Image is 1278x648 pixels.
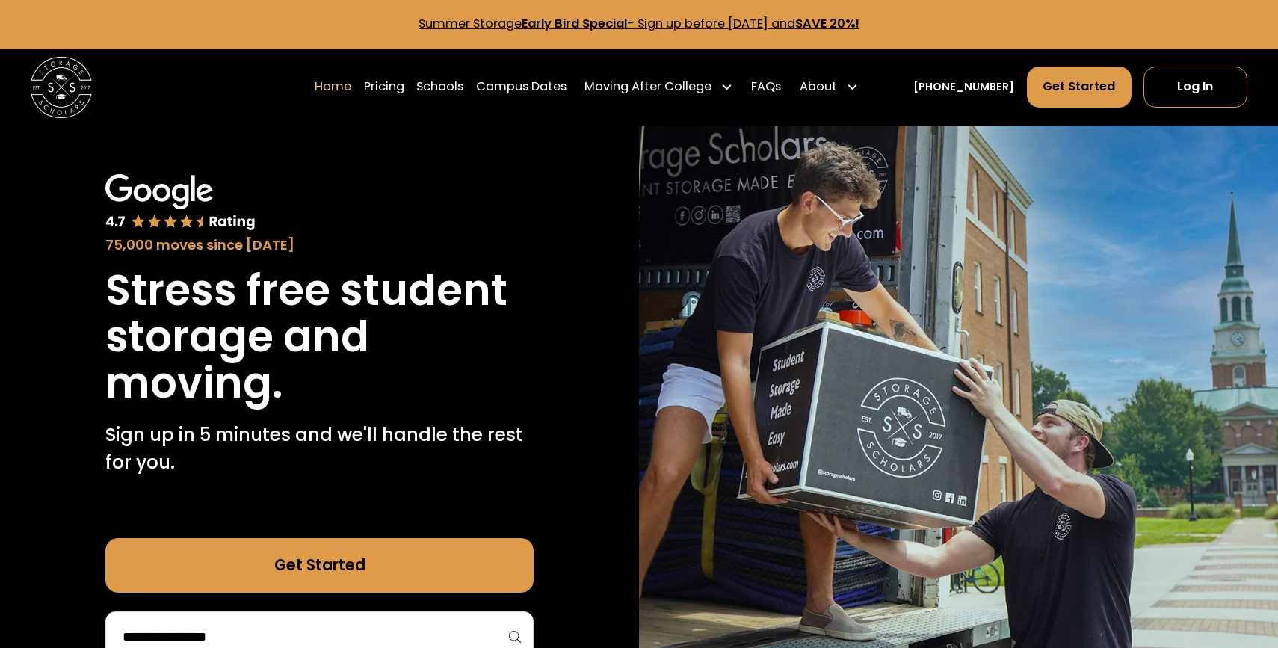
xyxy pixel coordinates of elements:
[1027,67,1132,108] a: Get Started
[913,79,1014,95] a: [PHONE_NUMBER]
[105,422,534,477] p: Sign up in 5 minutes and we'll handle the rest for you.
[364,66,404,108] a: Pricing
[31,57,92,118] img: Storage Scholars main logo
[105,235,534,256] div: 75,000 moves since [DATE]
[105,538,534,593] a: Get Started
[751,66,781,108] a: FAQs
[578,66,739,108] div: Moving After College
[795,15,859,32] strong: SAVE 20%!
[315,66,351,108] a: Home
[416,66,463,108] a: Schools
[105,268,534,407] h1: Stress free student storage and moving.
[794,66,865,108] div: About
[419,15,859,32] a: Summer StorageEarly Bird Special- Sign up before [DATE] andSAVE 20%!
[105,174,256,232] img: Google 4.7 star rating
[584,78,711,96] div: Moving After College
[1143,67,1247,108] a: Log In
[800,78,837,96] div: About
[522,15,627,32] strong: Early Bird Special
[31,57,92,118] a: home
[476,66,567,108] a: Campus Dates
